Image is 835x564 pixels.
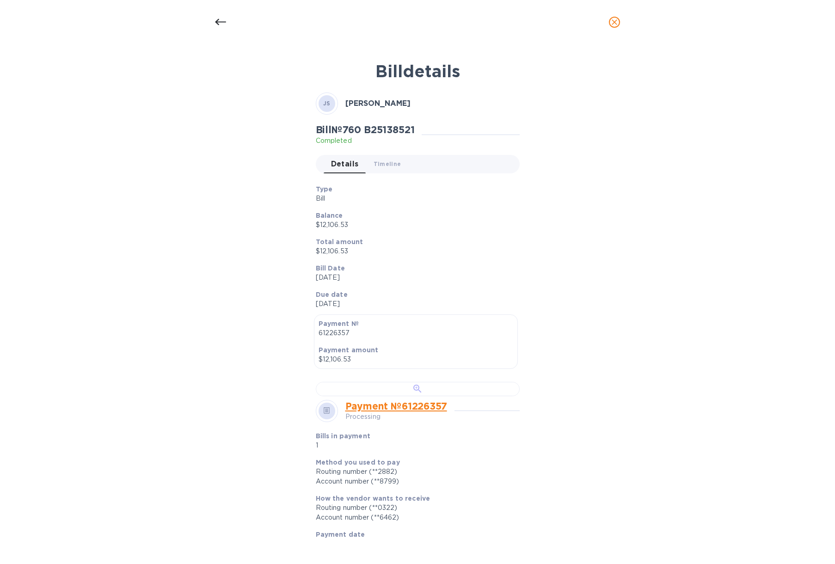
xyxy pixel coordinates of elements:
b: Due date [316,291,348,298]
span: Details [331,158,359,171]
b: Bills in payment [316,432,370,440]
h2: Bill № 760 B25138521 [316,124,415,135]
a: Payment № 61226357 [345,400,447,412]
b: Balance [316,212,343,219]
p: 61226357 [319,328,513,338]
b: Payment amount [319,346,379,354]
b: Method you used to pay [316,459,400,466]
b: Total amount [316,238,363,245]
p: $12,106.53 [316,220,512,230]
b: Bill details [375,61,460,81]
p: Completed [316,136,415,146]
div: Routing number (**0322) [316,503,512,513]
div: Routing number (**2882) [316,467,512,477]
div: Account number (**6462) [316,513,512,522]
p: [DATE] [316,299,512,309]
b: Bill Date [316,264,345,272]
b: [PERSON_NAME] [345,99,411,108]
span: Timeline [374,159,401,169]
b: How the vendor wants to receive [316,495,430,502]
b: Payment date [316,531,365,538]
b: Type [316,185,333,193]
p: [DATE] [316,539,512,549]
p: Bill [316,194,512,203]
b: JS [323,100,331,107]
p: $12,106.53 [319,355,513,364]
p: $12,106.53 [316,246,512,256]
p: Processing [345,412,447,422]
p: 1 [316,441,447,450]
p: [DATE] [316,273,512,282]
b: Payment № [319,320,359,327]
button: close [603,11,626,33]
div: Account number (**8799) [316,477,512,486]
